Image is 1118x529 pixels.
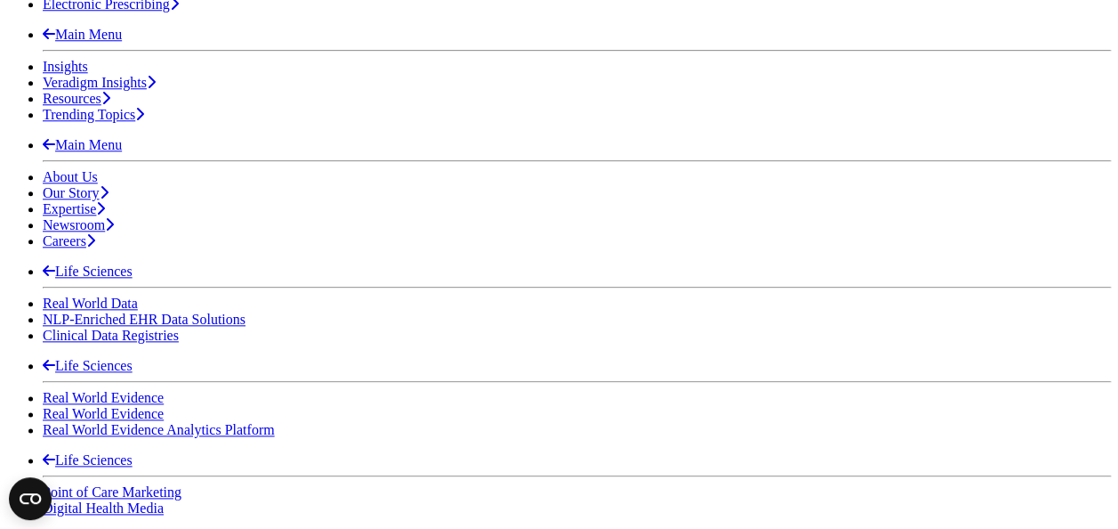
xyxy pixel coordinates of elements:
a: Newsroom [43,217,114,232]
a: Real World Evidence [43,406,164,421]
a: Point of Care Marketing [43,484,181,500]
a: Expertise [43,201,105,216]
a: Digital Health Media [43,501,164,516]
a: Insights [43,59,88,74]
a: Main Menu [43,27,122,42]
a: Life Sciences [43,358,133,373]
a: Real World Evidence Analytics Platform [43,422,275,437]
a: Main Menu [43,137,122,152]
a: About Us [43,169,98,184]
a: Our Story [43,185,109,200]
a: Careers [43,233,95,248]
a: Real World Evidence [43,390,164,405]
a: Life Sciences [43,452,133,468]
a: Resources [43,91,110,106]
iframe: Drift Chat Widget [776,401,1097,508]
a: Life Sciences [43,264,133,279]
a: NLP-Enriched EHR Data Solutions [43,312,245,327]
a: Real World Data [43,296,138,311]
button: Open CMP widget [9,477,52,520]
a: Clinical Data Registries [43,328,179,343]
a: Veradigm Insights [43,75,156,90]
a: Trending Topics [43,107,144,122]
